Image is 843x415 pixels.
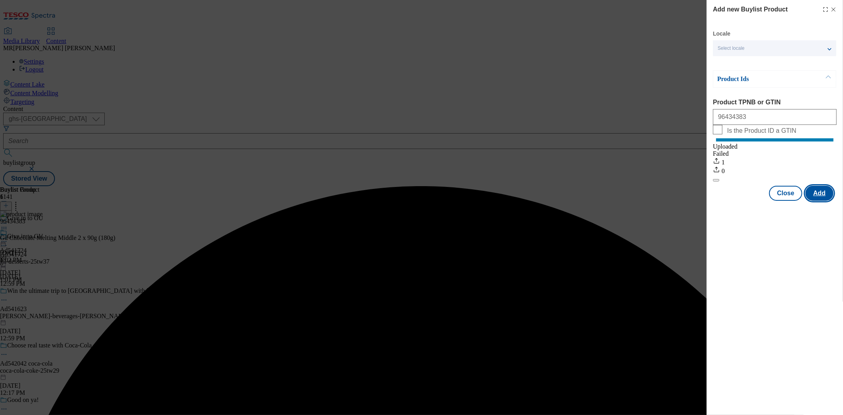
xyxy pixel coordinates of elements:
button: Add [805,186,834,201]
input: Enter 1 or 20 space separated Product TPNB or GTIN [713,109,837,125]
span: Select locale [718,45,745,51]
label: Locale [713,32,730,36]
button: Select locale [713,40,836,56]
div: 0 [713,166,837,175]
span: Is the Product ID a GTIN [727,127,796,134]
button: Close [769,186,802,201]
h4: Add new Buylist Product [713,5,788,14]
div: Uploaded [713,143,837,150]
div: Failed [713,150,837,157]
label: Product TPNB or GTIN [713,99,837,106]
div: 1 [713,157,837,166]
p: Product Ids [717,75,800,83]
